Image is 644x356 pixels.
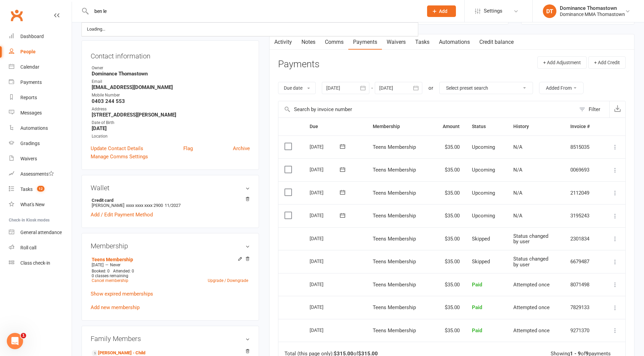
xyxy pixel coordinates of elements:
div: Automations [20,125,48,131]
div: Reports [20,95,37,100]
li: [PERSON_NAME] [91,197,250,209]
div: Date of Birth [92,120,250,126]
th: Due [303,118,367,135]
strong: 0403 244 553 [92,98,250,104]
a: Tasks [410,34,434,50]
div: [DATE] [310,210,341,220]
div: [DATE] [310,233,341,244]
a: Upgrade / Downgrade [208,278,248,283]
a: Automations [9,121,72,136]
input: Search by invoice number [278,101,576,118]
div: [DATE] [310,302,341,312]
a: Activity [270,34,297,50]
span: Upcoming [472,144,495,150]
span: N/A [513,167,522,173]
span: Teens Membership [373,213,416,219]
div: — [90,262,250,268]
td: $35.00 [431,319,466,342]
span: Booked: 0 [92,269,110,273]
span: Teens Membership [373,236,416,242]
span: 0 classes remaining [92,273,128,278]
span: Teens Membership [373,259,416,265]
a: General attendance kiosk mode [9,225,72,240]
span: Add [439,8,447,14]
a: Gradings [9,136,72,151]
th: Status [466,118,507,135]
a: Manage Comms Settings [91,153,148,161]
td: 9271370 [564,319,601,342]
td: 7829133 [564,296,601,319]
button: Due date [278,82,316,94]
td: 2112049 [564,181,601,204]
span: Never [110,263,121,267]
div: Assessments [20,171,54,177]
h3: Family Members [91,335,250,342]
span: Status changed by user [513,233,548,245]
strong: [EMAIL_ADDRESS][DOMAIN_NAME] [92,84,250,90]
td: 6679487 [564,250,601,273]
h3: Contact information [91,50,250,60]
span: Upcoming [472,213,495,219]
h3: Membership [91,242,250,250]
div: Owner [92,65,250,71]
h3: Wallet [91,184,250,192]
div: [DATE] [310,141,341,152]
td: 0069693 [564,158,601,181]
button: Add [427,5,456,17]
span: Teens Membership [373,190,416,196]
div: Messages [20,110,42,115]
span: 11/2027 [165,203,181,208]
div: People [20,49,36,54]
span: 12 [37,186,44,192]
a: Reports [9,90,72,105]
span: N/A [513,213,522,219]
td: $35.00 [431,136,466,159]
span: 1 [21,333,26,338]
button: Filter [576,101,609,118]
div: Filter [589,105,600,113]
td: $35.00 [431,250,466,273]
th: Amount [431,118,466,135]
span: Skipped [472,259,490,265]
span: Paid [472,304,482,310]
a: Flag [183,144,193,153]
h3: Payments [278,59,319,70]
span: xxxx xxxx xxxx 2900 [126,203,163,208]
a: Automations [434,34,475,50]
span: Attempted once [513,304,550,310]
span: [DATE] [92,263,104,267]
span: Skipped [472,236,490,242]
span: Settings [484,3,502,19]
a: Update Contact Details [91,144,143,153]
td: 8515035 [564,136,601,159]
div: [DATE] [310,279,341,289]
span: Upcoming [472,167,495,173]
div: [DATE] [310,187,341,198]
button: + Add Adjustment [537,56,587,69]
div: [DATE] [310,164,341,175]
a: Payments [9,75,72,90]
a: Comms [320,34,348,50]
span: N/A [513,144,522,150]
span: Teens Membership [373,144,416,150]
a: Waivers [9,151,72,166]
a: Add new membership [91,304,140,310]
div: What's New [20,202,45,207]
div: General attendance [20,230,62,235]
div: or [428,84,433,92]
div: Dominance Thomastown [560,5,625,11]
div: Waivers [20,156,37,161]
iframe: Intercom live chat [7,333,23,349]
a: Class kiosk mode [9,255,72,271]
a: Tasks 12 [9,182,72,197]
td: $35.00 [431,158,466,181]
span: Teens Membership [373,282,416,288]
div: Dominance MMA Thomastown [560,11,625,17]
td: $35.00 [431,273,466,296]
div: Dashboard [20,34,44,39]
div: Class check-in [20,260,50,266]
span: Upcoming [472,190,495,196]
span: Teens Membership [373,167,416,173]
td: $35.00 [431,296,466,319]
th: History [507,118,564,135]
